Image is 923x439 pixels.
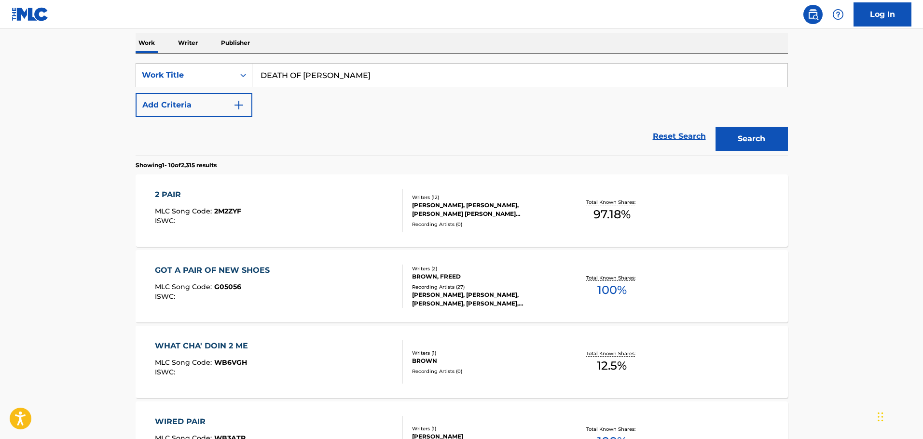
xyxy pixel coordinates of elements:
[412,283,558,291] div: Recording Artists ( 27 )
[803,5,823,24] a: Public Search
[412,349,558,357] div: Writers ( 1 )
[155,189,241,200] div: 2 PAIR
[586,199,638,206] p: Total Known Shares:
[597,281,627,299] span: 100 %
[586,426,638,433] p: Total Known Shares:
[832,9,844,20] img: help
[155,358,214,367] span: MLC Song Code :
[214,207,241,215] span: 2M2ZYF
[586,274,638,281] p: Total Known Shares:
[175,33,201,53] p: Writer
[12,7,49,21] img: MLC Logo
[136,63,788,156] form: Search Form
[155,282,214,291] span: MLC Song Code :
[155,207,214,215] span: MLC Song Code :
[597,357,627,374] span: 12.5 %
[412,201,558,218] div: [PERSON_NAME], [PERSON_NAME], [PERSON_NAME] [PERSON_NAME] [PERSON_NAME], [PERSON_NAME], [PERSON_N...
[412,265,558,272] div: Writers ( 2 )
[828,5,848,24] div: Help
[136,326,788,398] a: WHAT CHA' DOIN 2 MEMLC Song Code:WB6VGHISWC:Writers (1)BROWNRecording Artists (0)Total Known Shar...
[412,194,558,201] div: Writers ( 12 )
[412,221,558,228] div: Recording Artists ( 0 )
[586,350,638,357] p: Total Known Shares:
[136,33,158,53] p: Work
[136,250,788,322] a: GOT A PAIR OF NEW SHOESMLC Song Code:G05056ISWC:Writers (2)BROWN, FREEDRecording Artists (27)[PER...
[218,33,253,53] p: Publisher
[648,126,711,147] a: Reset Search
[155,216,178,225] span: ISWC :
[214,282,241,291] span: G05056
[412,291,558,308] div: [PERSON_NAME], [PERSON_NAME], [PERSON_NAME], [PERSON_NAME], [PERSON_NAME]
[155,368,178,376] span: ISWC :
[155,340,253,352] div: WHAT CHA' DOIN 2 ME
[142,69,229,81] div: Work Title
[136,93,252,117] button: Add Criteria
[412,368,558,375] div: Recording Artists ( 0 )
[155,292,178,301] span: ISWC :
[136,161,217,170] p: Showing 1 - 10 of 2,315 results
[716,127,788,151] button: Search
[233,99,245,111] img: 9d2ae6d4665cec9f34b9.svg
[412,357,558,365] div: BROWN
[878,402,883,431] div: Drag
[155,416,246,427] div: WIRED PAIR
[593,206,631,223] span: 97.18 %
[875,393,923,439] iframe: Chat Widget
[155,265,275,276] div: GOT A PAIR OF NEW SHOES
[214,358,247,367] span: WB6VGH
[807,9,819,20] img: search
[412,272,558,281] div: BROWN, FREED
[136,174,788,247] a: 2 PAIRMLC Song Code:2M2ZYFISWC:Writers (12)[PERSON_NAME], [PERSON_NAME], [PERSON_NAME] [PERSON_NA...
[412,425,558,432] div: Writers ( 1 )
[854,2,911,27] a: Log In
